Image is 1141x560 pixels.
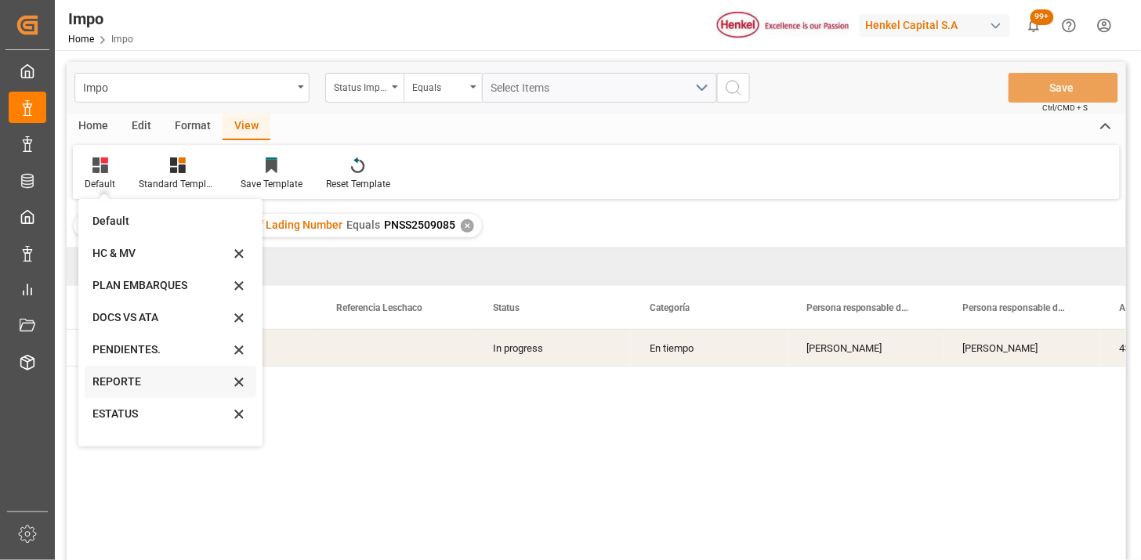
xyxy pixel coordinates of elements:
div: View [223,114,270,140]
button: Help Center [1052,8,1087,43]
img: Henkel%20logo.jpg_1689854090.jpg [717,12,849,39]
span: Referencia Leschaco [336,302,422,313]
span: Bill of Lading Number [234,219,342,231]
div: ENTREGAS [92,438,230,454]
button: open menu [325,73,404,103]
span: Select Items [491,81,558,94]
div: En tiempo [631,330,788,366]
div: Impo [68,7,133,31]
span: Persona responsable de seguimiento [963,302,1068,313]
div: Save Template [241,177,302,191]
span: Ctrl/CMD + S [1043,102,1088,114]
div: Impo [83,77,292,96]
div: DOCS VS ATA [92,309,230,326]
div: REPORTE [92,374,230,390]
div: PENDIENTES. [92,341,230,358]
button: Henkel Capital S.A [860,10,1016,40]
div: Home [67,114,120,140]
button: search button [717,73,750,103]
div: Default [85,177,115,191]
span: Categoría [650,302,690,313]
div: Reset Template [326,177,390,191]
div: In progress [474,330,631,366]
button: show 100 new notifications [1016,8,1052,43]
button: Save [1009,73,1118,103]
span: Status [493,302,520,313]
div: HC & MV [92,245,230,262]
div: Equals [412,77,465,95]
div: PLAN EMBARQUES [92,277,230,294]
div: ✕ [461,219,474,233]
button: open menu [74,73,310,103]
span: Equals [346,219,380,231]
div: Status Importación [334,77,387,95]
div: Default [92,213,230,229]
span: PNSS2509085 [384,219,455,231]
div: ESTATUS [92,406,230,422]
div: Press SPACE to select this row. [67,330,161,367]
span: 99+ [1031,9,1054,25]
button: open menu [404,73,482,103]
span: Persona responsable de la importacion [806,302,911,313]
div: [PERSON_NAME] [788,330,944,366]
div: Format [163,114,223,140]
div: Henkel Capital S.A [860,14,1010,37]
div: [PERSON_NAME] [944,330,1101,366]
button: open menu [482,73,717,103]
div: Standard Templates [139,177,217,191]
a: Home [68,34,94,45]
div: Edit [120,114,163,140]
